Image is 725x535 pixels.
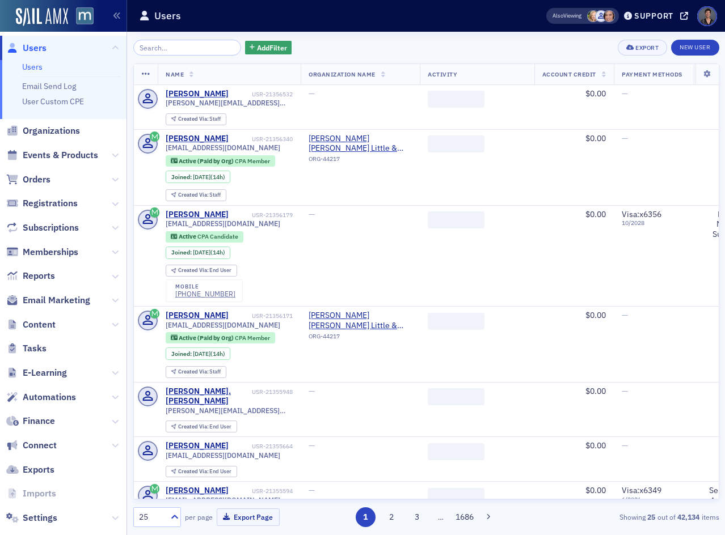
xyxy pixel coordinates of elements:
[381,507,401,527] button: 2
[428,388,484,405] span: ‌
[166,171,230,183] div: Joined: 2025-10-08 00:00:00
[185,512,213,522] label: per page
[23,487,56,500] span: Imports
[309,440,315,451] span: —
[585,209,606,219] span: $0.00
[166,347,230,360] div: Joined: 2025-10-08 00:00:00
[622,209,661,219] span: Visa : x6356
[245,41,292,55] button: AddFilter
[6,415,55,427] a: Finance
[193,173,210,181] span: [DATE]
[23,464,54,476] span: Exports
[23,342,47,355] span: Tasks
[309,333,412,344] div: ORG-44217
[356,507,376,527] button: 1
[6,294,90,307] a: Email Marketing
[166,451,280,460] span: [EMAIL_ADDRESS][DOMAIN_NAME]
[166,134,229,144] a: [PERSON_NAME]
[585,310,606,320] span: $0.00
[235,334,270,342] span: CPA Member
[23,125,80,137] span: Organizations
[16,8,68,26] a: SailAMX
[166,113,226,125] div: Created Via: Staff
[178,469,232,475] div: End User
[23,42,47,54] span: Users
[23,294,90,307] span: Email Marketing
[553,12,581,20] span: Viewing
[178,468,210,475] span: Created Via :
[178,368,210,375] span: Created Via :
[166,441,229,451] a: [PERSON_NAME]
[166,486,229,496] a: [PERSON_NAME]
[309,70,376,78] span: Organization Name
[622,70,682,78] span: Payment Methods
[178,424,232,430] div: End User
[6,197,78,210] a: Registrations
[171,334,270,342] a: Active (Paid by Org) CPA Member
[193,173,225,181] div: (14h)
[309,134,412,154] span: Grandizio Wilkins Little & Matthews (Hunt Valley, MD)
[428,91,484,108] span: ‌
[595,10,607,22] span: Justin Chase
[166,70,184,78] span: Name
[433,512,449,522] span: …
[76,7,94,25] img: SailAMX
[166,311,229,321] div: [PERSON_NAME]
[193,350,210,358] span: [DATE]
[309,311,412,330] a: [PERSON_NAME] [PERSON_NAME] Little & [PERSON_NAME] ([PERSON_NAME][GEOGRAPHIC_DATA], [GEOGRAPHIC_D...
[178,115,210,122] span: Created Via :
[166,321,280,329] span: [EMAIL_ADDRESS][DOMAIN_NAME]
[585,88,606,99] span: $0.00
[193,249,225,256] div: (14h)
[23,270,55,282] span: Reports
[175,290,235,298] div: [PHONE_NUMBER]
[6,391,76,404] a: Automations
[171,233,238,240] a: Active CPA Candidate
[622,310,628,320] span: —
[585,133,606,143] span: $0.00
[133,40,242,56] input: Search…
[309,88,315,99] span: —
[6,173,50,186] a: Orders
[428,135,484,152] span: ‌
[428,488,484,505] span: ‌
[6,125,80,137] a: Organizations
[622,440,628,451] span: —
[23,173,50,186] span: Orders
[585,440,606,451] span: $0.00
[166,189,226,201] div: Created Via: Staff
[178,423,210,430] span: Created Via :
[6,246,78,258] a: Memberships
[603,10,615,22] span: Katie Foo
[23,415,55,427] span: Finance
[428,211,484,228] span: ‌
[407,507,427,527] button: 3
[6,464,54,476] a: Exports
[235,157,270,165] span: CPA Member
[585,485,606,495] span: $0.00
[231,487,293,495] div: USR-21355594
[166,366,226,378] div: Created Via: Staff
[646,512,657,522] strong: 25
[23,512,57,524] span: Settings
[428,313,484,330] span: ‌
[197,232,238,240] span: CPA Candidate
[166,421,237,432] div: Created Via: End User
[428,443,484,460] span: ‌
[23,391,76,404] span: Automations
[676,512,702,522] strong: 42,134
[231,312,293,320] div: USR-21356171
[166,99,293,107] span: [PERSON_NAME][EMAIL_ADDRESS][DOMAIN_NAME]
[6,222,79,234] a: Subscriptions
[178,116,221,122] div: Staff
[587,10,599,22] span: Rebekah Olson
[6,512,57,524] a: Settings
[178,369,221,375] div: Staff
[166,89,229,99] div: [PERSON_NAME]
[22,62,43,72] a: Users
[178,192,221,198] div: Staff
[166,387,250,406] a: [PERSON_NAME].[PERSON_NAME]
